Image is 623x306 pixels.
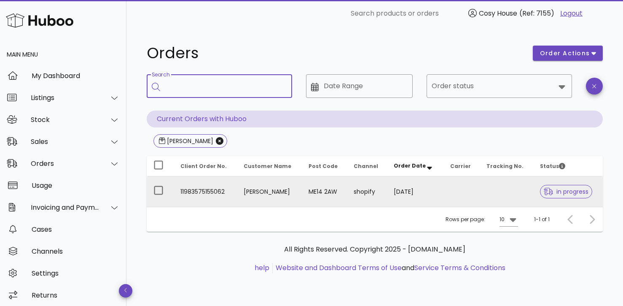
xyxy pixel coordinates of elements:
div: Channels [32,247,120,255]
div: Order status [427,74,572,98]
div: Sales [31,138,99,146]
span: Tracking No. [486,162,524,170]
span: Cosy House [479,8,517,18]
span: Post Code [309,162,338,170]
div: 10 [499,216,505,223]
span: Status [540,162,565,170]
th: Tracking No. [480,156,533,176]
h1: Orders [147,46,523,61]
span: Order Date [394,162,426,169]
div: Cases [32,225,120,233]
div: Settings [32,269,120,277]
div: Returns [32,291,120,299]
p: All Rights Reserved. Copyright 2025 - [DOMAIN_NAME] [153,244,596,255]
span: Carrier [450,162,471,170]
th: Post Code [302,156,347,176]
img: Huboo Logo [6,11,73,30]
div: Usage [32,181,120,190]
div: Rows per page: [446,207,518,232]
th: Order Date: Sorted descending. Activate to remove sorting. [387,156,443,176]
div: 10Rows per page: [499,213,518,226]
span: in progress [544,189,588,195]
div: My Dashboard [32,72,120,80]
th: Channel [347,156,387,176]
td: [PERSON_NAME] [237,176,302,207]
th: Carrier [443,156,480,176]
a: Service Terms & Conditions [414,263,505,273]
td: [DATE] [387,176,443,207]
div: Stock [31,116,99,124]
li: and [273,263,505,273]
button: order actions [533,46,603,61]
th: Status [533,156,603,176]
th: Customer Name [237,156,302,176]
a: Website and Dashboard Terms of Use [276,263,402,273]
th: Client Order No. [174,156,237,176]
div: [PERSON_NAME] [165,137,213,145]
div: Invoicing and Payments [31,203,99,211]
div: Listings [31,94,99,102]
span: Customer Name [244,162,291,170]
td: 11983575155062 [174,176,237,207]
span: Channel [354,162,378,170]
span: order actions [540,49,590,58]
span: Client Order No. [180,162,227,170]
td: shopify [347,176,387,207]
div: 1-1 of 1 [534,216,550,223]
p: Current Orders with Huboo [147,111,603,127]
a: help [255,263,269,273]
span: (Ref: 7155) [519,8,554,18]
button: Close [216,137,223,145]
td: ME14 2AW [302,176,347,207]
label: Search [152,72,169,78]
div: Orders [31,160,99,168]
a: Logout [560,8,583,19]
